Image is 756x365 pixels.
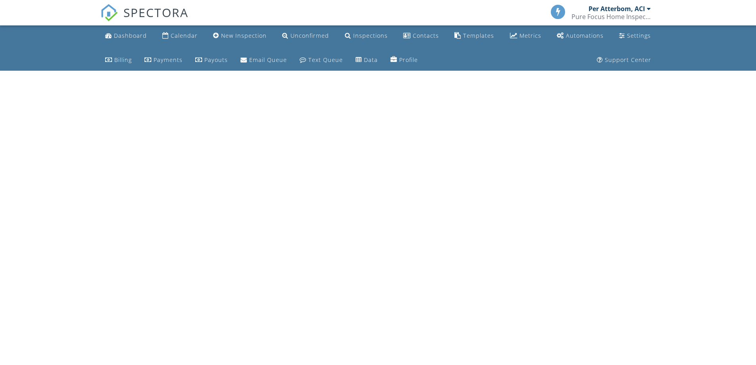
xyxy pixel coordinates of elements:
[413,32,439,39] div: Contacts
[451,29,497,43] a: Templates
[616,29,654,43] a: Settings
[387,53,421,68] a: Company Profile
[221,32,267,39] div: New Inspection
[566,32,604,39] div: Automations
[400,29,442,43] a: Contacts
[100,11,189,27] a: SPECTORA
[114,32,147,39] div: Dashboard
[204,56,228,64] div: Payouts
[364,56,378,64] div: Data
[279,29,332,43] a: Unconfirmed
[159,29,201,43] a: Calendar
[171,32,198,39] div: Calendar
[353,32,388,39] div: Inspections
[296,53,346,68] a: Text Queue
[554,29,607,43] a: Automations (Basic)
[589,5,645,13] div: Per Atterbom, ACI
[605,56,651,64] div: Support Center
[352,53,381,68] a: Data
[519,32,541,39] div: Metrics
[102,53,135,68] a: Billing
[249,56,287,64] div: Email Queue
[154,56,183,64] div: Payments
[123,4,189,21] span: SPECTORA
[141,53,186,68] a: Payments
[210,29,270,43] a: New Inspection
[399,56,418,64] div: Profile
[342,29,391,43] a: Inspections
[308,56,343,64] div: Text Queue
[507,29,544,43] a: Metrics
[102,29,150,43] a: Dashboard
[571,13,651,21] div: Pure Focus Home Inspections, Inc.
[290,32,329,39] div: Unconfirmed
[237,53,290,68] a: Email Queue
[114,56,132,64] div: Billing
[192,53,231,68] a: Payouts
[594,53,654,68] a: Support Center
[627,32,651,39] div: Settings
[100,4,118,21] img: The Best Home Inspection Software - Spectora
[463,32,494,39] div: Templates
